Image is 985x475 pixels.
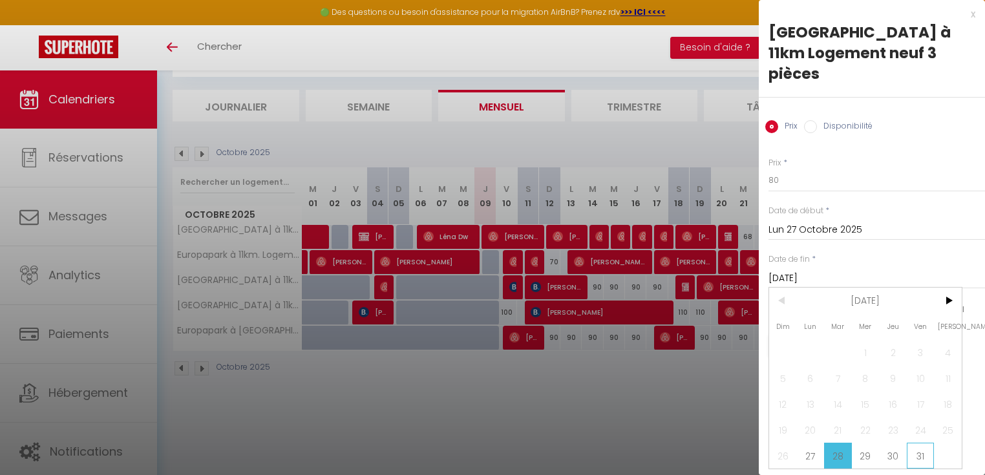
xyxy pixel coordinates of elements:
span: 20 [797,417,825,443]
span: Dim [769,313,797,339]
span: [PERSON_NAME] [934,313,962,339]
label: Date de fin [768,253,810,266]
div: [GEOGRAPHIC_DATA] à 11km Logement neuf 3 pièces [768,22,975,84]
span: 14 [824,391,852,417]
span: 11 [934,365,962,391]
span: Mar [824,313,852,339]
span: 17 [907,391,935,417]
span: [DATE] [797,288,935,313]
span: 6 [797,365,825,391]
span: 23 [879,417,907,443]
span: 10 [907,365,935,391]
span: 31 [907,443,935,469]
div: x [759,6,975,22]
span: Ven [907,313,935,339]
span: 12 [769,391,797,417]
span: 28 [824,443,852,469]
span: Lun [797,313,825,339]
span: 25 [934,417,962,443]
span: 3 [907,339,935,365]
span: 4 [934,339,962,365]
label: Prix [768,157,781,169]
span: Mer [852,313,880,339]
span: 15 [852,391,880,417]
span: > [934,288,962,313]
span: 16 [879,391,907,417]
span: 30 [879,443,907,469]
span: 5 [769,365,797,391]
span: 1 [852,339,880,365]
span: 24 [907,417,935,443]
span: 26 [769,443,797,469]
span: 22 [852,417,880,443]
span: Jeu [879,313,907,339]
span: 7 [824,365,852,391]
span: 2 [879,339,907,365]
span: 9 [879,365,907,391]
label: Date de début [768,205,823,217]
span: 18 [934,391,962,417]
span: 19 [769,417,797,443]
span: 27 [797,443,825,469]
span: 13 [797,391,825,417]
span: 21 [824,417,852,443]
label: Prix [778,120,798,134]
label: Disponibilité [817,120,873,134]
span: < [769,288,797,313]
span: 29 [852,443,880,469]
span: 8 [852,365,880,391]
